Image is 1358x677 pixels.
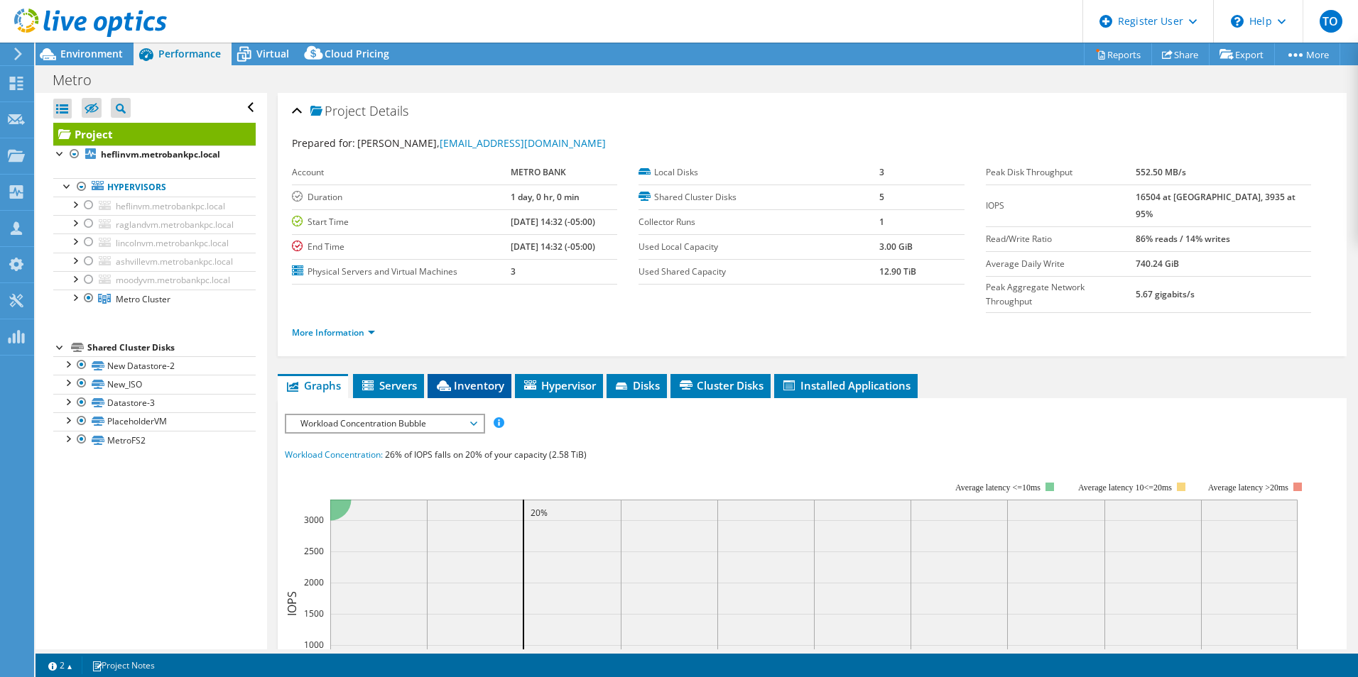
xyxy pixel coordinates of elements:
span: Graphs [285,378,341,392]
text: 3000 [304,514,324,526]
span: Project [310,104,366,119]
label: Peak Disk Throughput [986,165,1136,180]
span: ashvillevm.metrobankpc.local [116,255,233,268]
b: [DATE] 14:32 (-05:00) [511,216,595,228]
span: 26% of IOPS falls on 20% of your capacity (2.58 TiB) [385,448,587,461]
b: 3 [511,265,516,277]
b: 86% reads / 14% writes [1136,233,1230,245]
b: 5.67 gigabits/s [1136,288,1195,300]
label: Used Local Capacity [639,240,879,254]
a: MetroFS2 [53,431,256,449]
span: Servers [360,378,417,392]
a: Project Notes [82,656,165,674]
span: Details [369,102,408,119]
b: 3.00 GiB [879,241,913,253]
label: Duration [292,190,511,204]
b: 5 [879,191,884,203]
a: New Datastore-2 [53,356,256,375]
span: TO [1320,10,1342,33]
b: 552.50 MB/s [1136,166,1186,178]
span: Disks [614,378,660,392]
span: raglandvm.metrobankpc.local [116,219,234,231]
label: Start Time [292,215,511,229]
tspan: Average latency 10<=20ms [1078,483,1172,492]
span: Virtual [256,47,289,60]
text: 1500 [304,607,324,620]
text: Average latency >20ms [1208,483,1288,492]
a: moodyvm.metrobankpc.local [53,271,256,290]
label: Average Daily Write [986,257,1136,271]
a: heflinvm.metrobankpc.local [53,197,256,215]
b: [DATE] 14:32 (-05:00) [511,241,595,253]
span: Workload Concentration Bubble [293,415,476,432]
h1: Metro [46,72,114,88]
a: PlaceholderVM [53,412,256,431]
span: Installed Applications [781,378,911,392]
label: Prepared for: [292,136,355,150]
span: Environment [60,47,123,60]
a: Export [1209,43,1275,65]
a: Project [53,123,256,145]
label: Local Disks [639,165,879,180]
a: Share [1151,43,1210,65]
text: IOPS [284,591,300,616]
label: Read/Write Ratio [986,232,1136,246]
a: New_ISO [53,375,256,393]
span: Performance [158,47,221,60]
span: Cluster Disks [678,378,764,392]
div: Shared Cluster Disks [87,339,256,356]
tspan: Average latency <=10ms [955,483,1041,492]
span: moodyvm.metrobankpc.local [116,274,230,286]
a: ashvillevm.metrobankpc.local [53,253,256,271]
text: 2000 [304,576,324,588]
span: heflinvm.metrobankpc.local [116,200,225,212]
b: METRO BANK [511,166,566,178]
label: Collector Runs [639,215,879,229]
b: 12.90 TiB [879,265,916,277]
label: Shared Cluster Disks [639,190,879,204]
text: 1000 [304,639,324,651]
b: heflinvm.metrobankpc.local [101,148,220,160]
b: 1 day, 0 hr, 0 min [511,191,580,203]
a: Reports [1084,43,1152,65]
label: Account [292,165,511,180]
span: Inventory [435,378,504,392]
a: More [1274,43,1340,65]
a: 2 [38,656,82,674]
a: [EMAIL_ADDRESS][DOMAIN_NAME] [440,136,606,150]
a: lincolnvm.metrobankpc.local [53,233,256,252]
span: Metro Cluster [116,293,170,305]
svg: \n [1231,15,1244,28]
b: 1 [879,216,884,228]
label: Physical Servers and Virtual Machines [292,265,511,279]
span: Hypervisor [522,378,596,392]
text: 20% [531,507,548,519]
label: Used Shared Capacity [639,265,879,279]
b: 3 [879,166,884,178]
label: Peak Aggregate Network Throughput [986,280,1136,309]
a: heflinvm.metrobankpc.local [53,145,256,164]
a: Metro Cluster [53,290,256,308]
text: 2500 [304,545,324,557]
span: lincolnvm.metrobankpc.local [116,237,229,249]
label: IOPS [986,199,1136,213]
a: More Information [292,326,375,338]
b: 740.24 GiB [1136,258,1179,270]
span: Cloud Pricing [325,47,389,60]
a: raglandvm.metrobankpc.local [53,215,256,233]
label: End Time [292,240,511,254]
a: Datastore-3 [53,394,256,412]
a: Hypervisors [53,178,256,197]
span: Workload Concentration: [285,448,383,461]
span: [PERSON_NAME], [357,136,606,150]
b: 16504 at [GEOGRAPHIC_DATA], 3935 at 95% [1136,191,1295,220]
